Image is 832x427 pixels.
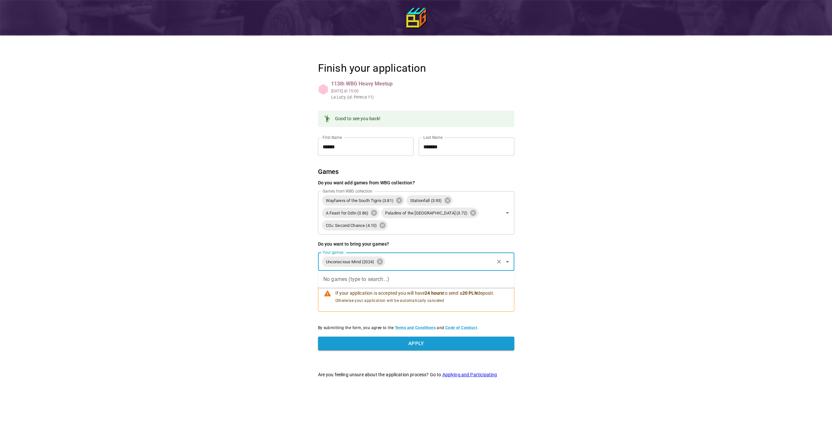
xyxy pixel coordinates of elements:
[445,325,477,330] a: Code of Conduct
[503,257,512,266] button: Close
[318,62,514,75] h4: Finish your application
[335,298,494,304] span: Otherwise your application will be automatically canceled
[318,325,514,331] span: By submitting the form, you agree to the and .
[322,258,378,266] span: Unconscious Mind (2024)
[335,113,381,125] div: Good to see you back!
[318,271,514,288] div: No games (type to search...)
[462,290,478,296] b: 20 PLN
[318,179,514,186] p: Do you want add games from WBG collection?
[331,88,393,94] div: at
[318,241,514,247] p: Do you want to bring your games?
[322,256,385,267] div: Unconscious Mind (2024)
[322,209,372,217] span: A Feast for Odin (3.86)
[335,290,494,296] p: If your application is accepted you will have to send a deposit.
[322,208,379,218] div: A Feast for Odin (3.86)
[348,88,359,93] div: 15:00
[503,208,512,217] button: Open
[406,195,453,206] div: Stationfall (3.93)
[323,135,342,140] label: First Name
[494,257,504,266] button: Clear
[331,88,343,93] div: [DATE]
[323,188,372,194] label: Games from WBG collection
[318,166,514,177] h6: Games
[322,220,388,231] div: CO₂: Second Chance (4.10)
[423,135,443,140] label: Last Name
[322,197,398,204] span: Wayfarers of the South Tigris (3.81)
[406,197,446,204] span: Stationfall (3.93)
[318,337,514,350] button: Apply
[322,195,404,206] div: Wayfarers of the South Tigris (3.81)
[323,250,344,255] label: Your games
[406,8,426,28] img: icon64.png
[381,209,471,217] span: Paladins of the [GEOGRAPHIC_DATA] (3.72)
[425,290,443,296] b: 24 hours
[322,222,381,229] span: CO₂: Second Chance (4.10)
[395,325,436,330] a: Terms and Conditions
[381,208,478,218] div: Paladins of the [GEOGRAPHIC_DATA] (3.72)
[442,372,497,377] a: Applying and Participating
[331,94,347,100] div: La Lucy, (ul. Pereca 11)
[331,80,393,88] div: 113th WBG Heavy Meetup
[318,371,514,378] p: Are you feeling unsure about the application process? Go to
